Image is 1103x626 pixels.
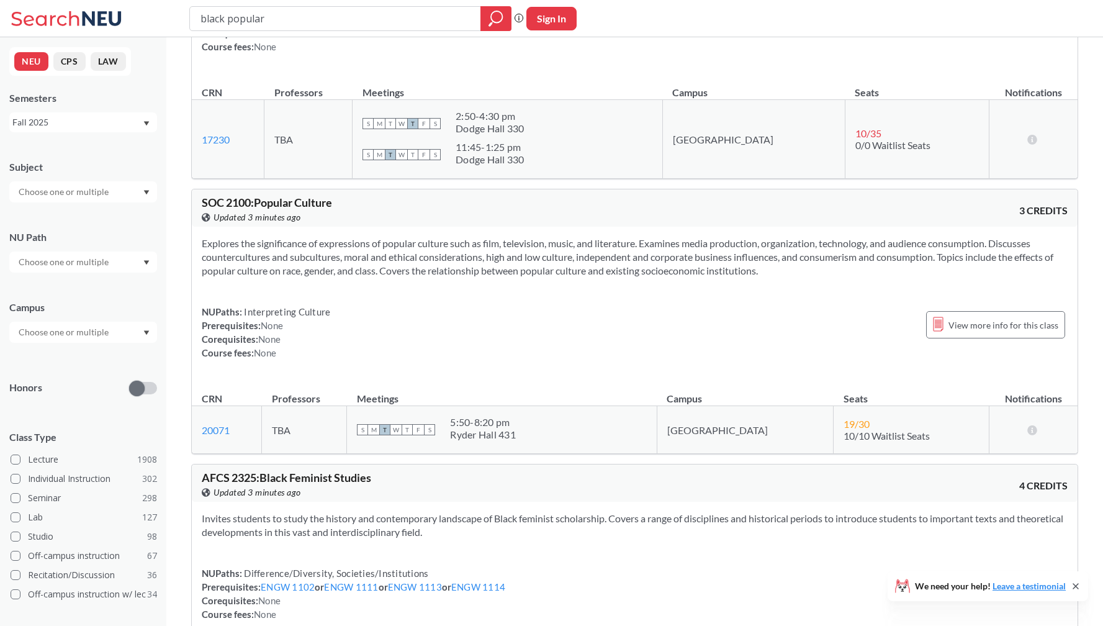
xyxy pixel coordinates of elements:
span: 4 CREDITS [1019,479,1068,492]
label: Lab [11,509,157,525]
span: S [357,424,368,435]
a: ENGW 1113 [388,581,442,592]
span: T [402,424,413,435]
input: Class, professor, course number, "phrase" [199,8,472,29]
svg: Dropdown arrow [143,190,150,195]
span: Updated 3 minutes ago [214,486,301,499]
a: 20071 [202,424,230,436]
label: Recitation/Discussion [11,567,157,583]
a: ENGW 1114 [451,581,505,592]
span: T [379,424,390,435]
td: [GEOGRAPHIC_DATA] [662,100,845,179]
button: NEU [14,52,48,71]
input: Choose one or multiple [12,184,117,199]
span: M [374,149,385,160]
button: Sign In [526,7,577,30]
span: T [385,149,396,160]
span: None [258,595,281,606]
span: 1908 [137,453,157,466]
span: S [430,118,441,129]
span: We need your help! [915,582,1066,591]
div: Ryder Hall 431 [450,429,516,441]
div: NUPaths: Prerequisites: Corequisites: Course fees: [202,305,330,360]
div: magnifying glass [480,6,511,31]
span: None [254,41,276,52]
th: Campus [662,73,845,100]
div: Campus [9,301,157,314]
section: Invites students to study the history and contemporary landscape of Black feminist scholarship. C... [202,512,1068,539]
span: 298 [142,491,157,505]
section: Explores the significance of expressions of popular culture such as film, television, music, and ... [202,237,1068,278]
span: None [258,333,281,345]
span: Class Type [9,430,157,444]
button: CPS [53,52,86,71]
span: Difference/Diversity, Societies/Institutions [242,568,428,579]
span: View more info for this class [948,317,1058,333]
label: Lecture [11,451,157,468]
span: T [407,149,418,160]
svg: Dropdown arrow [143,121,150,126]
span: 67 [147,549,157,563]
div: Dropdown arrow [9,252,157,273]
span: T [407,118,418,129]
span: 3 CREDITS [1019,204,1068,217]
span: None [261,320,283,331]
label: Studio [11,528,157,545]
span: 10 / 35 [855,127,881,139]
span: 36 [147,568,157,582]
span: F [413,424,424,435]
a: ENGW 1102 [261,581,315,592]
button: LAW [91,52,126,71]
span: S [362,118,374,129]
span: M [368,424,379,435]
label: Individual Instruction [11,471,157,487]
div: NU Path [9,230,157,244]
span: F [418,118,430,129]
label: Off-campus instruction [11,548,157,564]
div: CRN [202,86,222,99]
a: 17230 [202,134,230,145]
span: 302 [142,472,157,486]
div: Dodge Hall 330 [456,122,524,135]
div: Fall 2025 [12,116,142,129]
span: 34 [147,587,157,601]
span: 127 [142,510,157,524]
th: Campus [657,379,833,406]
span: Updated 3 minutes ago [214,211,301,224]
div: CRN [202,392,222,406]
span: SOC 2100 : Popular Culture [202,196,332,209]
label: Off-campus instruction w/ lec [11,586,157,602]
div: 5:50 - 8:20 pm [450,416,516,429]
svg: Dropdown arrow [143,260,150,265]
div: Dodge Hall 330 [456,153,524,166]
div: 11:45 - 1:25 pm [456,141,524,153]
span: AFCS 2325 : Black Feminist Studies [202,471,371,484]
th: Meetings [353,73,662,100]
input: Choose one or multiple [12,255,117,270]
div: NUPaths: Prerequisites: or or or Corequisites: Course fees: [202,566,505,621]
svg: Dropdown arrow [143,330,150,335]
td: TBA [262,406,347,454]
span: 10/10 Waitlist Seats [844,430,930,442]
span: Interpreting Culture [242,306,330,317]
th: Meetings [347,379,657,406]
td: [GEOGRAPHIC_DATA] [657,406,833,454]
div: Subject [9,160,157,174]
span: T [385,118,396,129]
span: F [418,149,430,160]
th: Professors [262,379,347,406]
a: ENGW 1111 [324,581,378,592]
div: Semesters [9,91,157,105]
span: None [254,347,276,358]
th: Seats [834,379,989,406]
div: 2:50 - 4:30 pm [456,110,524,122]
div: Dropdown arrow [9,322,157,343]
span: W [396,149,407,160]
p: Honors [9,381,42,395]
th: Professors [264,73,353,100]
label: Seminar [11,490,157,506]
span: 0/0 Waitlist Seats [855,139,930,151]
td: TBA [264,100,353,179]
div: Dropdown arrow [9,181,157,202]
th: Notifications [989,73,1078,100]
